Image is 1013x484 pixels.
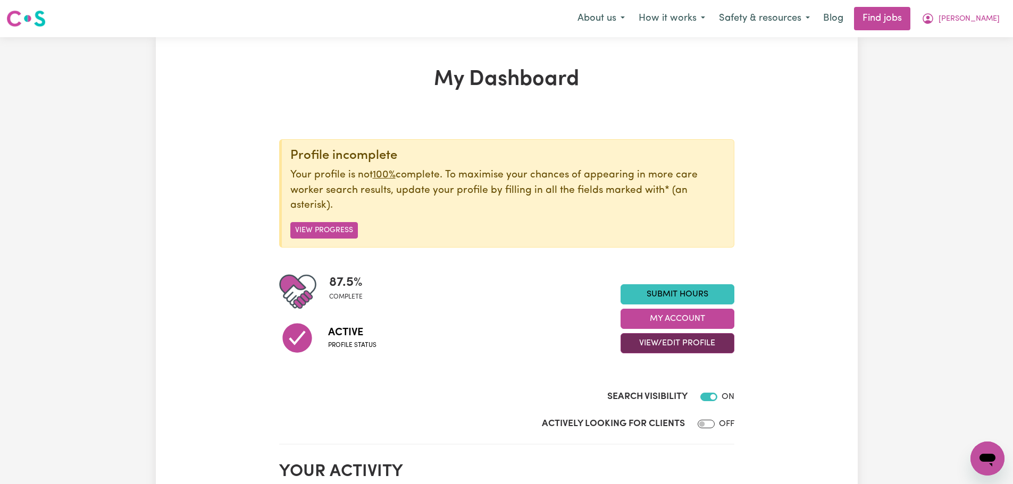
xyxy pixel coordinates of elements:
button: My Account [621,309,734,329]
h2: Your activity [279,462,734,482]
div: Profile incomplete [290,148,725,164]
h1: My Dashboard [279,67,734,92]
div: Profile completeness: 87.5% [329,273,371,310]
a: Blog [817,7,850,30]
button: How it works [632,7,712,30]
iframe: Button to launch messaging window [970,441,1004,475]
button: About us [571,7,632,30]
button: Safety & resources [712,7,817,30]
span: complete [329,292,363,302]
button: My Account [915,7,1007,30]
u: 100% [373,170,396,180]
label: Search Visibility [607,390,688,404]
a: Careseekers logo [6,6,46,31]
span: Active [328,325,376,341]
a: Find jobs [854,7,910,30]
button: View Progress [290,222,358,239]
a: Submit Hours [621,284,734,304]
span: [PERSON_NAME] [939,13,1000,25]
p: Your profile is not complete. To maximise your chances of appearing in more care worker search re... [290,168,725,214]
label: Actively Looking for Clients [542,417,685,431]
span: Profile status [328,341,376,350]
img: Careseekers logo [6,9,46,28]
button: View/Edit Profile [621,333,734,353]
span: OFF [719,420,734,428]
span: ON [722,393,734,401]
span: 87.5 % [329,273,363,292]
